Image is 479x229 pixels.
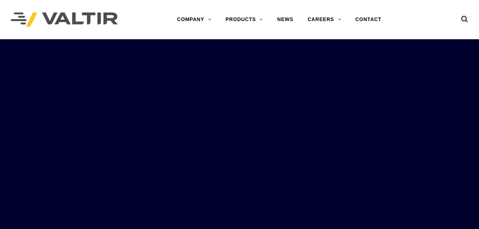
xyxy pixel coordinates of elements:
a: COMPANY [170,12,219,27]
a: PRODUCTS [218,12,270,27]
a: CONTACT [348,12,388,27]
a: CAREERS [300,12,348,27]
a: NEWS [270,12,300,27]
img: Valtir [11,12,118,27]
